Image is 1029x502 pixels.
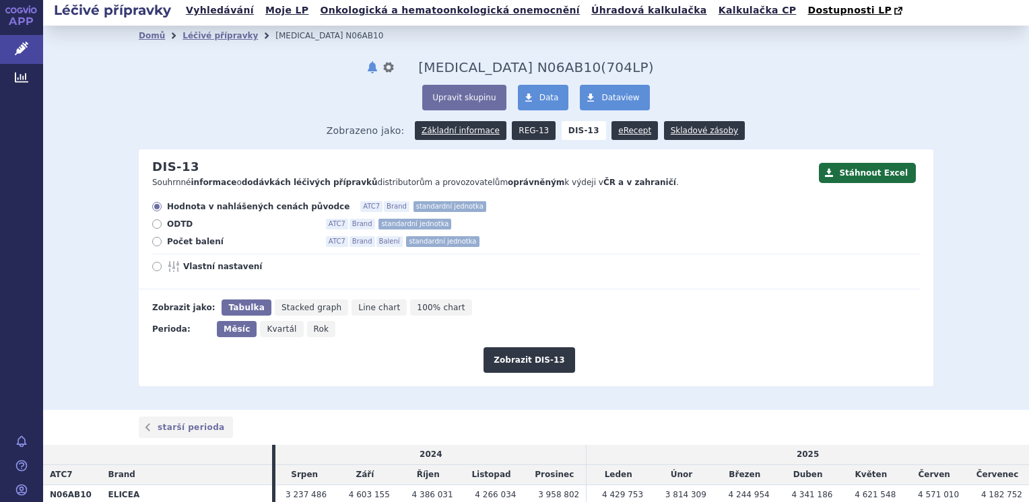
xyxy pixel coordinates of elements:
[333,465,397,485] td: Září
[562,121,606,140] strong: DIS-13
[366,59,379,75] button: notifikace
[43,1,182,20] h2: Léčivé přípravky
[275,445,586,464] td: 2024
[650,465,713,485] td: Únor
[981,490,1022,499] span: 4 182 752
[314,324,329,334] span: Rok
[839,465,902,485] td: Květen
[108,470,135,479] span: Brand
[460,465,523,485] td: Listopad
[360,201,383,212] span: ATC7
[508,178,564,187] strong: oprávněným
[152,321,210,337] div: Perioda:
[376,236,403,247] span: Balení
[538,490,579,499] span: 3 958 802
[512,121,556,140] a: REG-13
[139,417,233,438] a: starší perioda
[384,201,409,212] span: Brand
[918,490,959,499] span: 4 571 010
[167,219,315,229] span: ODTD
[539,93,559,102] span: Data
[406,236,479,247] span: standardní jednotka
[602,490,643,499] span: 4 429 753
[417,303,465,312] span: 100% chart
[601,93,639,102] span: Dataview
[152,177,812,188] p: Souhrnné o distributorům a provozovatelům k výdeji v .
[350,236,375,247] span: Brand
[261,1,312,20] a: Moje LP
[412,490,453,499] span: 4 386 031
[228,303,264,312] span: Tabulka
[167,236,315,247] span: Počet balení
[518,85,569,110] a: Data
[152,159,199,174] h2: DIS-13
[183,261,331,272] span: Vlastní nastavení
[182,31,258,40] a: Léčivé přípravky
[855,490,896,499] span: 4 621 548
[327,121,405,140] span: Zobrazeno jako:
[267,324,296,334] span: Kvartál
[281,303,341,312] span: Stacked graph
[665,490,706,499] span: 3 814 309
[484,347,574,373] button: Zobrazit DIS-13
[378,219,451,229] span: standardní jednotka
[475,490,516,499] span: 4 266 034
[224,324,250,334] span: Měsíc
[819,163,916,183] button: Stáhnout Excel
[776,465,840,485] td: Duben
[803,1,909,20] a: Dostupnosti LP
[664,121,745,140] a: Skladové zásoby
[382,59,395,75] button: nastavení
[422,85,506,110] button: Upravit skupinu
[580,85,649,110] a: Dataview
[713,465,776,485] td: Březen
[603,178,676,187] strong: ČR a v zahraničí
[139,31,165,40] a: Domů
[182,1,258,20] a: Vyhledávání
[191,178,237,187] strong: informace
[807,5,892,15] span: Dostupnosti LP
[350,219,375,229] span: Brand
[902,465,966,485] td: Červen
[413,201,486,212] span: standardní jednotka
[966,465,1029,485] td: Červenec
[286,490,327,499] span: 3 237 486
[349,490,390,499] span: 4 603 155
[316,1,584,20] a: Onkologická a hematoonkologická onemocnění
[611,121,658,140] a: eRecept
[242,178,378,187] strong: dodávkách léčivých přípravků
[275,465,333,485] td: Srpen
[587,1,711,20] a: Úhradová kalkulačka
[326,219,348,229] span: ATC7
[418,59,601,75] span: Escitalopram N06AB10
[358,303,400,312] span: Line chart
[523,465,586,485] td: Prosinec
[397,465,460,485] td: Říjen
[587,465,650,485] td: Leden
[152,299,215,316] div: Zobrazit jako:
[729,490,770,499] span: 4 244 954
[587,445,1029,464] td: 2025
[601,59,653,75] span: ( LP)
[415,121,506,140] a: Základní informace
[715,1,801,20] a: Kalkulačka CP
[50,470,73,479] span: ATC7
[167,201,350,212] span: Hodnota v nahlášených cenách původce
[326,236,348,247] span: ATC7
[791,490,832,499] span: 4 341 186
[275,26,401,46] li: Escitalopram N06AB10
[606,59,632,75] span: 704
